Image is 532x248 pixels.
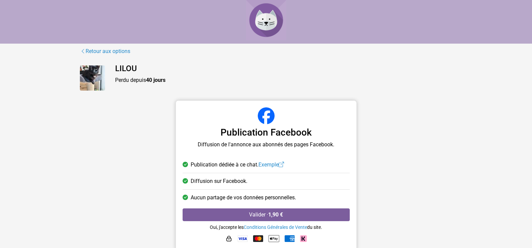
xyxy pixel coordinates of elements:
img: HTTPS : paiement sécurisé [226,235,232,242]
img: American Express [285,235,295,242]
a: Exemple [258,161,284,168]
img: Apple Pay [269,233,279,244]
small: Oui, j'accepte les du site. [210,225,322,230]
img: Mastercard [253,235,263,242]
h3: Publication Facebook [183,127,350,138]
img: Klarna [300,235,307,242]
span: Aucun partage de vos données personnelles. [191,194,296,202]
strong: 1,90 € [268,211,283,218]
h4: LILOU [115,64,452,73]
a: Retour aux options [80,47,131,56]
a: Conditions Générales de Vente [244,225,307,230]
p: Diffusion de l'annonce aux abonnés des pages Facebook. [183,141,350,149]
button: Valider ·1,90 € [183,208,350,221]
img: Facebook [258,107,275,124]
strong: 40 jours [146,77,165,83]
p: Perdu depuis [115,76,452,84]
img: Visa [238,235,248,242]
span: Publication dédiée à ce chat. [191,161,284,169]
span: Diffusion sur Facebook. [191,177,247,185]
